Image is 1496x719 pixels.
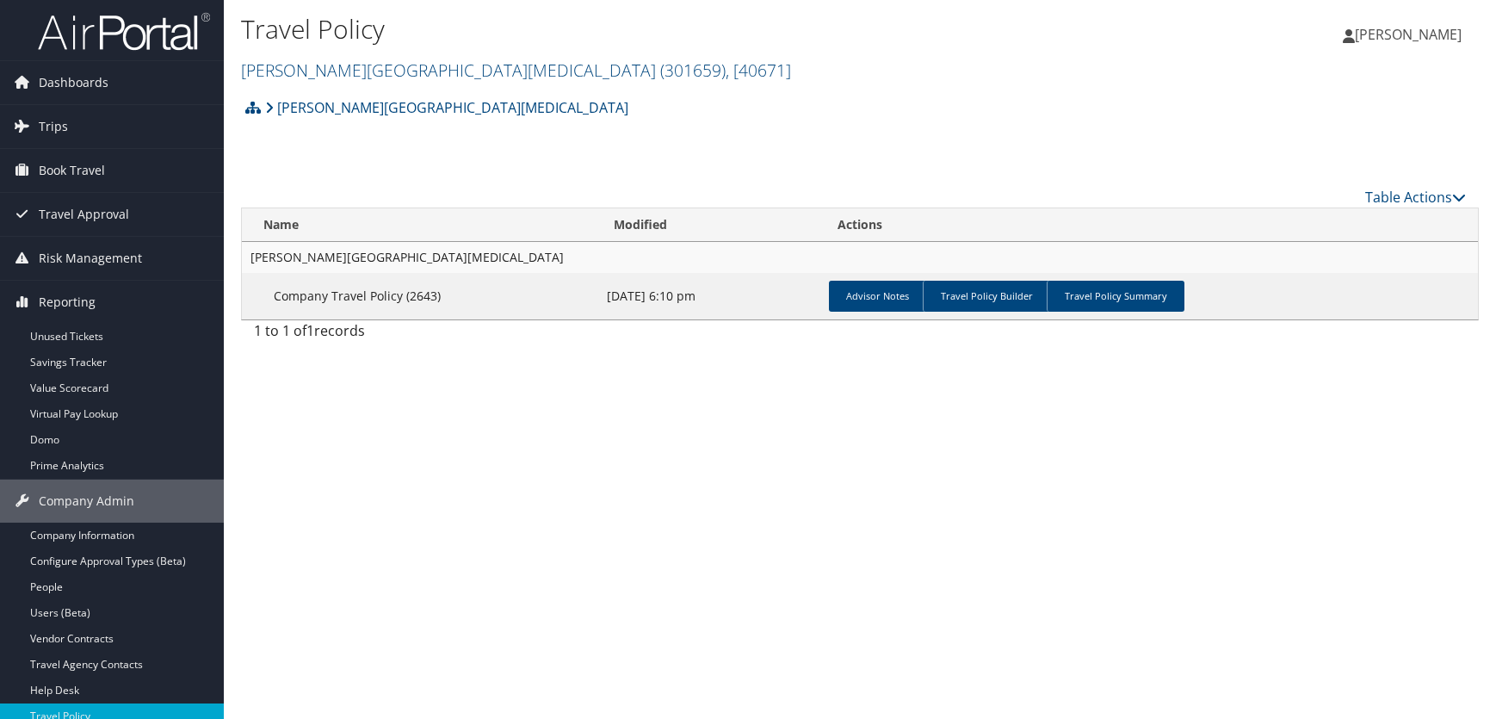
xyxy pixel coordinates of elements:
[1343,9,1479,60] a: [PERSON_NAME]
[39,149,105,192] span: Book Travel
[39,193,129,236] span: Travel Approval
[39,281,96,324] span: Reporting
[923,281,1050,312] a: Travel Policy Builder
[822,208,1478,242] th: Actions
[39,61,108,104] span: Dashboards
[242,242,1478,273] td: [PERSON_NAME][GEOGRAPHIC_DATA][MEDICAL_DATA]
[39,480,134,523] span: Company Admin
[660,59,726,82] span: ( 301659 )
[1047,281,1184,312] a: Travel Policy Summary
[265,90,628,125] a: [PERSON_NAME][GEOGRAPHIC_DATA][MEDICAL_DATA]
[39,237,142,280] span: Risk Management
[38,11,210,52] img: airportal-logo.png
[598,273,822,319] td: [DATE] 6:10 pm
[39,105,68,148] span: Trips
[726,59,791,82] span: , [ 40671 ]
[241,59,791,82] a: [PERSON_NAME][GEOGRAPHIC_DATA][MEDICAL_DATA]
[1365,188,1466,207] a: Table Actions
[306,321,314,340] span: 1
[242,208,598,242] th: Name: activate to sort column ascending
[242,273,598,319] td: Company Travel Policy (2643)
[241,11,1066,47] h1: Travel Policy
[598,208,822,242] th: Modified: activate to sort column ascending
[254,320,538,350] div: 1 to 1 of records
[829,281,926,312] a: Advisor Notes
[1355,25,1462,44] span: [PERSON_NAME]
